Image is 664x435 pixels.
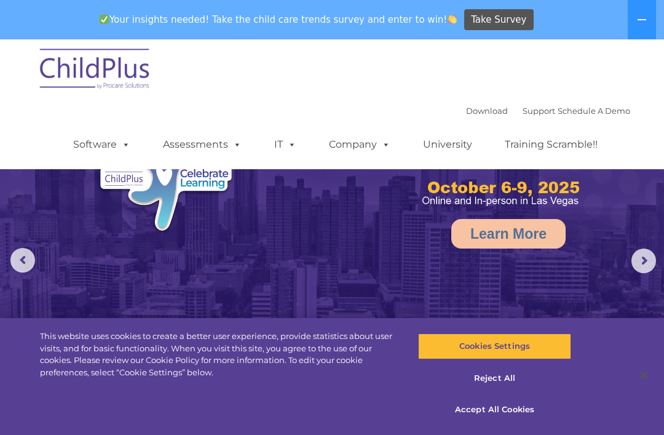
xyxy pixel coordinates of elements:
[466,106,630,116] font: |
[492,132,610,157] a: Training Scramble!!
[558,106,630,116] a: Schedule A Demo
[262,132,309,157] a: IT
[34,40,157,102] img: ChildPlus by Procare Solutions
[94,8,462,32] span: Your insights needed! Take the child care trends survey and enter to win!
[448,15,457,24] img: 👏
[464,9,534,31] a: Take Survey
[418,397,571,423] button: Accept All Cookies
[631,362,658,389] button: Close
[100,15,109,24] img: ✅
[523,106,555,116] a: Support
[418,365,571,391] button: Reject All
[40,330,398,378] div: This website uses cookies to create a better user experience, provide statistics about user visit...
[61,132,143,157] a: Software
[466,106,508,116] a: Download
[418,333,571,359] button: Cookies Settings
[471,9,526,31] span: Take Survey
[151,132,254,157] a: Assessments
[451,219,566,249] a: Learn More
[411,132,484,157] a: University
[317,132,403,157] a: Company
